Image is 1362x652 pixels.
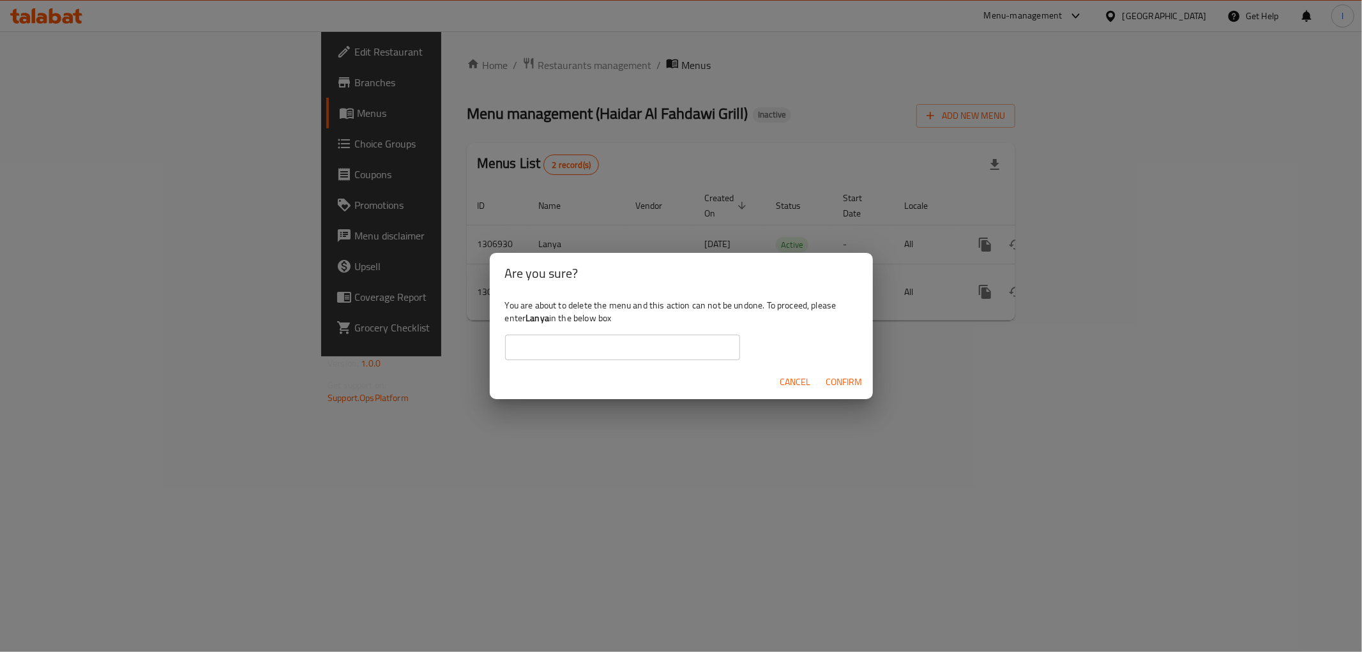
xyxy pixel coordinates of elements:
[775,370,816,394] button: Cancel
[490,294,873,365] div: You are about to delete the menu and this action can not be undone. To proceed, please enter in t...
[505,263,858,284] h2: Are you sure?
[821,370,868,394] button: Confirm
[826,374,863,390] span: Confirm
[526,310,549,326] b: Lanya
[780,374,811,390] span: Cancel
